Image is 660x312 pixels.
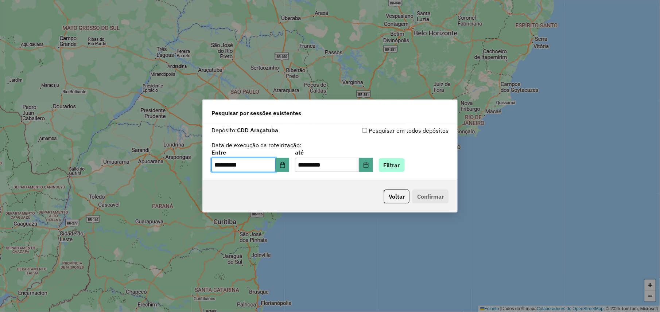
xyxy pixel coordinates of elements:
[237,126,278,134] strong: CDD Araçatuba
[379,158,405,172] button: Filtrar
[211,109,301,117] span: Pesquisar por sessões existentes
[276,158,290,172] button: Escolha a data
[359,158,373,172] button: Escolha a data
[211,141,302,149] label: Data de execução da roteirização:
[384,190,409,203] button: Voltar
[211,148,289,157] label: Entre
[211,126,278,134] label: Depósito:
[369,126,449,135] font: Pesquisar em todos depósitos
[295,148,373,157] label: até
